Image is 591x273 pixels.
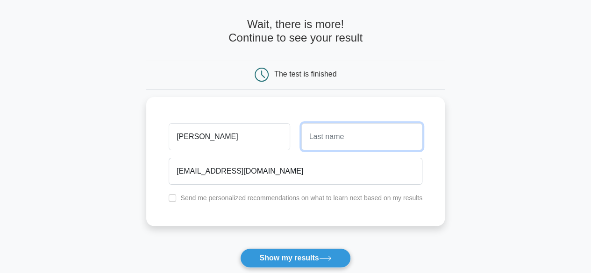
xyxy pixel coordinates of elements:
input: Last name [301,123,422,150]
label: Send me personalized recommendations on what to learn next based on my results [180,194,422,202]
h4: Wait, there is more! Continue to see your result [146,18,445,45]
input: First name [169,123,290,150]
button: Show my results [240,248,350,268]
input: Email [169,158,422,185]
div: The test is finished [274,70,336,78]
